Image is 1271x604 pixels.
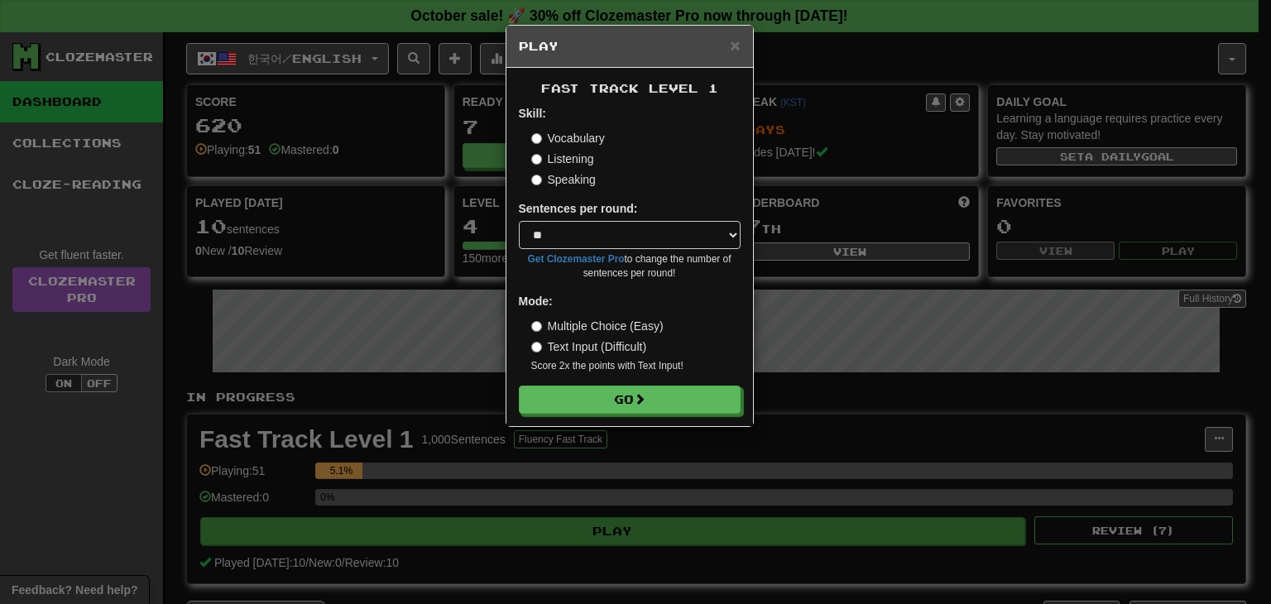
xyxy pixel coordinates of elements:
[531,175,542,185] input: Speaking
[531,342,542,352] input: Text Input (Difficult)
[519,107,546,120] strong: Skill:
[528,253,625,265] a: Get Clozemaster Pro
[730,36,740,55] span: ×
[531,130,605,146] label: Vocabulary
[531,321,542,332] input: Multiple Choice (Easy)
[519,386,741,414] button: Go
[531,154,542,165] input: Listening
[519,252,741,280] small: to change the number of sentences per round!
[531,133,542,144] input: Vocabulary
[519,295,553,308] strong: Mode:
[531,171,596,188] label: Speaking
[519,38,741,55] h5: Play
[531,338,647,355] label: Text Input (Difficult)
[531,359,741,373] small: Score 2x the points with Text Input !
[541,81,718,95] span: Fast Track Level 1
[531,151,594,167] label: Listening
[531,318,664,334] label: Multiple Choice (Easy)
[730,36,740,54] button: Close
[519,200,638,217] label: Sentences per round:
